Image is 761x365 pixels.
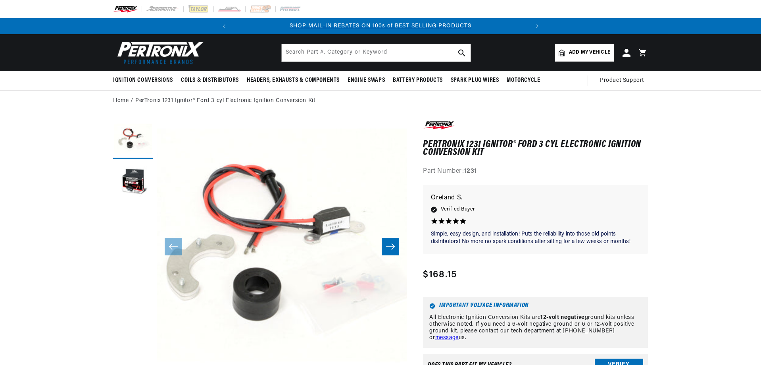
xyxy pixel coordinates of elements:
summary: Coils & Distributors [177,71,243,90]
summary: Engine Swaps [344,71,389,90]
h1: PerTronix 1231 Ignitor® Ford 3 cyl Electronic Ignition Conversion Kit [423,141,648,157]
nav: breadcrumbs [113,97,648,105]
a: Home [113,97,129,105]
span: Battery Products [393,76,443,85]
summary: Motorcycle [503,71,544,90]
p: Simple, easy design, and installation! Puts the reliability into those old points distributors! N... [431,230,640,246]
span: Add my vehicle [569,49,610,56]
span: Verified Buyer [441,205,475,214]
summary: Battery Products [389,71,447,90]
slideshow-component: Translation missing: en.sections.announcements.announcement_bar [93,18,668,34]
span: Ignition Conversions [113,76,173,85]
span: Spark Plug Wires [451,76,499,85]
button: Slide right [382,238,399,255]
h6: Important Voltage Information [429,303,642,309]
a: PerTronix 1231 Ignitor® Ford 3 cyl Electronic Ignition Conversion Kit [135,97,315,105]
summary: Headers, Exhausts & Components [243,71,344,90]
a: SHOP MAIL-IN REBATES ON 100s of BEST SELLING PRODUCTS [290,23,471,29]
input: Search Part #, Category or Keyword [282,44,471,62]
span: $168.15 [423,268,457,282]
strong: 1231 [464,168,477,174]
div: Part Number: [423,166,648,177]
summary: Product Support [600,71,648,90]
summary: Spark Plug Wires [447,71,503,90]
span: Headers, Exhausts & Components [247,76,340,85]
span: Motorcycle [507,76,540,85]
p: Oreland S. [431,193,640,204]
div: 1 of 2 [232,22,529,31]
button: Slide left [165,238,182,255]
span: Engine Swaps [348,76,385,85]
p: All Electronic Ignition Conversion Kits are ground kits unless otherwise noted. If you need a 6-v... [429,315,642,341]
span: Coils & Distributors [181,76,239,85]
strong: 12-volt negative [540,315,585,321]
img: Pertronix [113,39,204,66]
button: Load image 1 in gallery view [113,120,153,159]
div: Announcement [232,22,529,31]
a: Add my vehicle [555,44,614,62]
button: search button [453,44,471,62]
button: Translation missing: en.sections.announcements.next_announcement [529,18,545,34]
a: message [435,335,459,341]
summary: Ignition Conversions [113,71,177,90]
button: Load image 2 in gallery view [113,163,153,203]
span: Product Support [600,76,644,85]
button: Translation missing: en.sections.announcements.previous_announcement [216,18,232,34]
